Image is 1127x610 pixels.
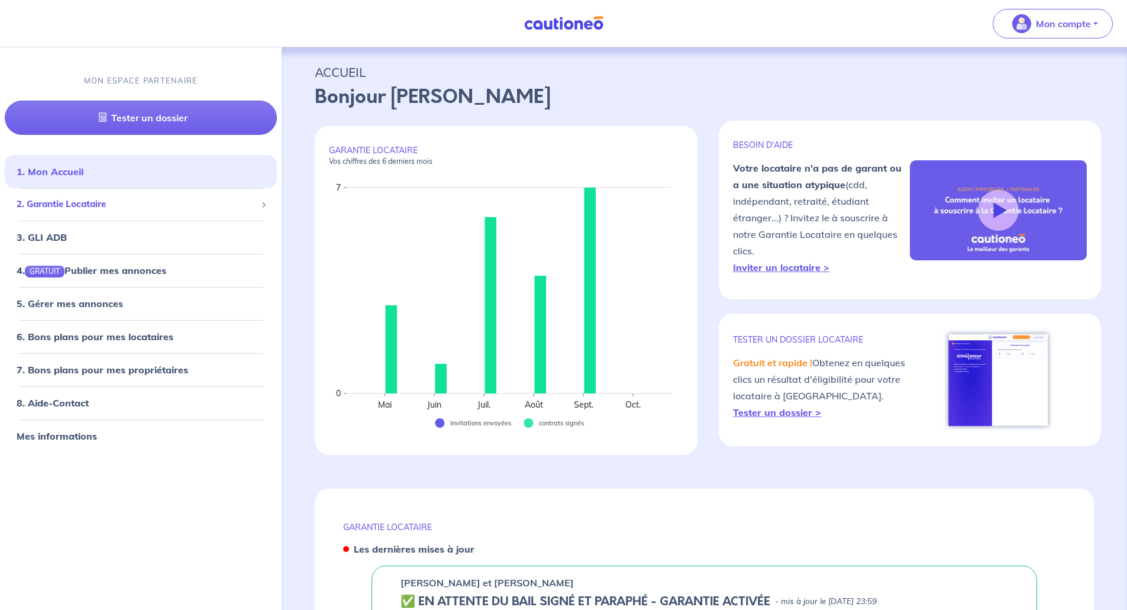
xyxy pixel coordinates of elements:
p: Mon compte [1036,17,1091,31]
em: Vos chiffres des 6 derniers mois [329,157,432,166]
div: 1. Mon Accueil [5,160,277,183]
div: 8. Aide-Contact [5,391,277,415]
text: Juin [427,399,441,410]
a: 4.GRATUITPublier mes annonces [17,264,166,276]
a: 1. Mon Accueil [17,166,83,177]
h5: ✅️️️ EN ATTENTE DU BAIL SIGNÉ ET PARAPHÉ - GARANTIE ACTIVÉE [401,595,770,609]
span: 2. Garantie Locataire [17,198,256,211]
a: Inviter un locataire > [733,262,829,273]
p: ACCUEIL [315,62,1094,83]
div: 4.GRATUITPublier mes annonces [5,259,277,282]
div: 3. GLI ADB [5,225,277,249]
em: Gratuit et rapide ! [733,357,812,369]
a: 3. GLI ADB [17,231,67,243]
text: Juil. [477,399,490,410]
div: 7. Bons plans pour mes propriétaires [5,358,277,382]
strong: Les dernières mises à jour [354,543,474,555]
a: 7. Bons plans pour mes propriétaires [17,364,188,376]
img: video-gli-new-none.jpg [910,160,1087,260]
p: BESOIN D'AIDE [733,140,910,150]
p: GARANTIE LOCATAIRE [329,145,683,166]
button: illu_account_valid_menu.svgMon compte [993,9,1113,38]
text: 7 [336,182,341,193]
a: 8. Aide-Contact [17,397,89,409]
strong: Votre locataire n'a pas de garant ou a une situation atypique [733,162,902,191]
p: MON ESPACE PARTENAIRE [84,75,198,86]
a: 5. Gérer mes annonces [17,298,123,309]
text: Oct. [625,399,641,410]
a: 6. Bons plans pour mes locataires [17,331,173,343]
text: Août [525,399,543,410]
p: TESTER un dossier locataire [733,334,910,345]
div: 2. Garantie Locataire [5,193,277,216]
p: Bonjour [PERSON_NAME] [315,83,1094,111]
p: GARANTIE LOCATAIRE [343,522,1065,532]
a: Mes informations [17,430,97,442]
div: Mes informations [5,424,277,448]
div: 6. Bons plans pour mes locataires [5,325,277,348]
div: state: CONTRACT-SIGNED, Context: FINISHED,IS-GL-CAUTION [401,595,1008,609]
img: Cautioneo [519,16,608,31]
text: Mai [378,399,392,410]
p: [PERSON_NAME] et [PERSON_NAME] [401,576,574,590]
text: Sept. [574,399,593,410]
img: illu_account_valid_menu.svg [1012,14,1031,33]
p: (cdd, indépendant, retraité, étudiant étranger...) ? Invitez le à souscrire à notre Garantie Loca... [733,160,910,276]
text: 0 [336,388,341,399]
a: Tester un dossier > [733,406,821,418]
p: - mis à jour le [DATE] 23:59 [775,596,877,608]
div: 5. Gérer mes annonces [5,292,277,315]
a: Tester un dossier [5,101,277,135]
img: simulateur.png [942,328,1054,432]
p: Obtenez en quelques clics un résultat d'éligibilité pour votre locataire à [GEOGRAPHIC_DATA]. [733,354,910,421]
